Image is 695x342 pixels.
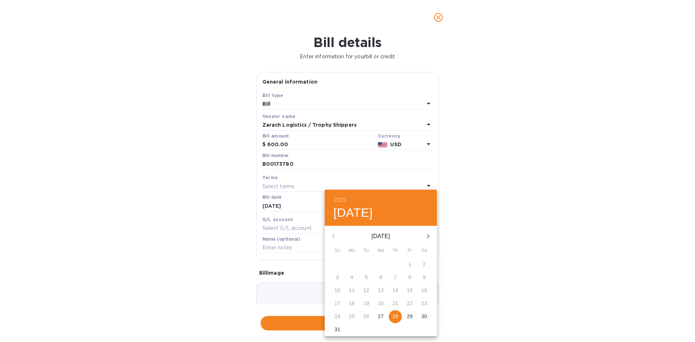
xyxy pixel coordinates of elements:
span: We [374,247,387,254]
p: [DATE] [342,232,420,241]
span: Tu [360,247,373,254]
button: 29 [403,310,416,323]
button: 31 [331,323,344,336]
button: 30 [418,310,431,323]
p: 27 [378,313,384,320]
span: Th [389,247,402,254]
p: 30 [421,313,427,320]
span: Mo [345,247,358,254]
button: [DATE] [333,205,373,220]
button: 27 [374,310,387,323]
button: 28 [389,310,402,323]
button: 2025 [333,195,346,205]
span: Fr [403,247,416,254]
p: 31 [334,326,340,333]
span: Sa [418,247,431,254]
span: Su [331,247,344,254]
p: 28 [392,313,398,320]
p: 29 [407,313,413,320]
